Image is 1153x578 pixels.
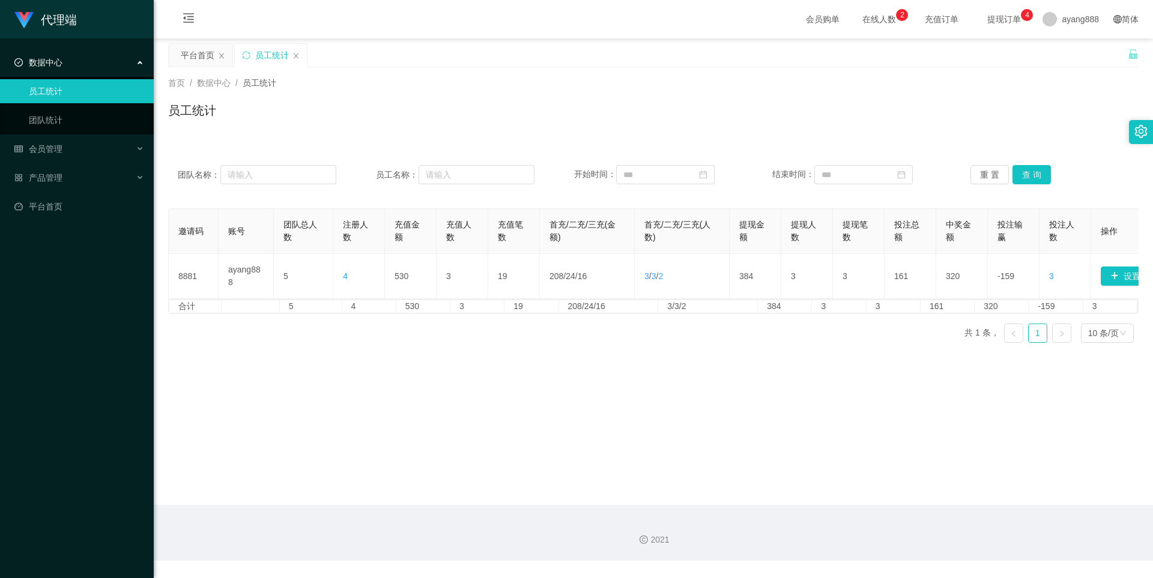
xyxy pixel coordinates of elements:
td: 208/24/16 [559,300,659,313]
i: 图标: table [14,145,23,153]
i: 图标: menu-fold [168,1,209,39]
div: 员工统计 [255,44,289,67]
span: 投注人数 [1049,220,1074,242]
span: / [235,78,238,88]
span: 团队总人数 [283,220,317,242]
td: 5 [274,254,333,299]
td: 3 [450,300,504,313]
td: 3 [437,254,488,299]
span: 注册人数 [343,220,368,242]
span: 投注总额 [894,220,919,242]
span: 在线人数 [856,15,902,23]
i: 图标: unlock [1128,49,1139,59]
span: 中奖金额 [946,220,971,242]
span: 24 [566,271,575,281]
td: 384 [758,300,812,313]
i: 图标: down [1119,330,1127,338]
td: 530 [396,300,450,313]
span: 账号 [228,226,245,236]
button: 查 询 [1012,165,1051,184]
span: 3 [1049,271,1054,281]
div: 10 条/页 [1088,324,1119,342]
td: 320 [936,254,988,299]
span: 数据中心 [14,58,62,67]
td: / / [540,254,635,299]
i: 图标: close [218,52,225,59]
span: 开始时间： [574,169,616,179]
i: 图标: global [1113,15,1122,23]
i: 图标: right [1058,330,1065,337]
i: 图标: check-circle-o [14,58,23,67]
span: 投注输赢 [997,220,1023,242]
a: 员工统计 [29,79,144,103]
sup: 2 [896,9,908,21]
span: 邀请码 [178,226,204,236]
td: -159 [1029,300,1083,313]
td: 320 [975,300,1029,313]
span: 数据中心 [197,78,231,88]
input: 请输入 [220,165,336,184]
span: 提现金额 [739,220,764,242]
span: 3 [652,271,656,281]
input: 请输入 [419,165,534,184]
span: 会员管理 [14,144,62,154]
span: 团队名称： [178,169,220,181]
span: 2 [658,271,663,281]
div: 平台首页 [181,44,214,67]
td: 5 [280,300,342,313]
img: logo.9652507e.png [14,12,34,29]
span: 充值笔数 [498,220,523,242]
i: 图标: left [1010,330,1017,337]
td: 161 [921,300,975,313]
td: 3 [1083,300,1137,313]
a: 图标: dashboard平台首页 [14,194,144,218]
p: 4 [1025,9,1029,21]
i: 图标: sync [242,51,250,59]
span: 充值订单 [919,15,964,23]
span: 员工统计 [243,78,276,88]
li: 下一页 [1052,324,1071,343]
span: / [190,78,192,88]
td: 19 [504,300,558,313]
i: 图标: close [292,52,300,59]
span: 208 [549,271,563,281]
i: 图标: copyright [640,535,648,544]
span: 操作 [1101,226,1118,236]
span: 充值人数 [446,220,471,242]
td: 3 [812,300,866,313]
a: 代理端 [14,14,77,24]
span: 结束时间： [772,169,814,179]
button: 重 置 [970,165,1009,184]
td: 3/3/2 [658,300,758,313]
div: 2021 [163,534,1143,546]
span: 首充/二充/三充(金额) [549,220,616,242]
span: 16 [578,271,587,281]
td: ayang888 [219,254,274,299]
span: 首充/二充/三充(人数) [644,220,710,242]
h1: 代理端 [41,1,77,39]
span: 充值金额 [395,220,420,242]
span: 产品管理 [14,173,62,182]
sup: 4 [1021,9,1033,21]
a: 团队统计 [29,108,144,132]
span: 提现人数 [791,220,816,242]
td: 3 [833,254,885,299]
td: 8881 [169,254,219,299]
td: / / [635,254,730,299]
span: 首页 [168,78,185,88]
li: 上一页 [1004,324,1023,343]
td: 3 [867,300,921,313]
i: 图标: calendar [699,170,707,179]
span: 员工名称： [376,169,419,181]
td: 384 [730,254,781,299]
td: -159 [988,254,1040,299]
span: 提现笔数 [843,220,868,242]
li: 共 1 条， [964,324,999,343]
p: 2 [900,9,904,21]
span: 3 [644,271,649,281]
i: 图标: setting [1134,125,1148,138]
i: 图标: appstore-o [14,173,23,182]
td: 530 [385,254,437,299]
a: 1 [1029,324,1047,342]
td: 19 [488,254,540,299]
